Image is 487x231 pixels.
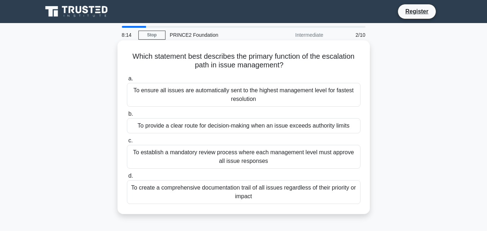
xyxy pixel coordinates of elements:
span: d. [128,173,133,179]
h5: Which statement best describes the primary function of the escalation path in issue management? [126,52,361,70]
div: 2/10 [328,28,370,42]
span: c. [128,137,133,143]
a: Register [401,7,433,16]
div: Intermediate [265,28,328,42]
span: a. [128,75,133,81]
div: PRINCE2 Foundation [165,28,265,42]
div: To establish a mandatory review process where each management level must approve all issue responses [127,145,360,169]
div: To provide a clear route for decision-making when an issue exceeds authority limits [127,118,360,133]
a: Stop [138,31,165,40]
span: b. [128,111,133,117]
div: To ensure all issues are automatically sent to the highest management level for fastest resolution [127,83,360,107]
div: To create a comprehensive documentation trail of all issues regardless of their priority or impact [127,180,360,204]
div: 8:14 [118,28,138,42]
